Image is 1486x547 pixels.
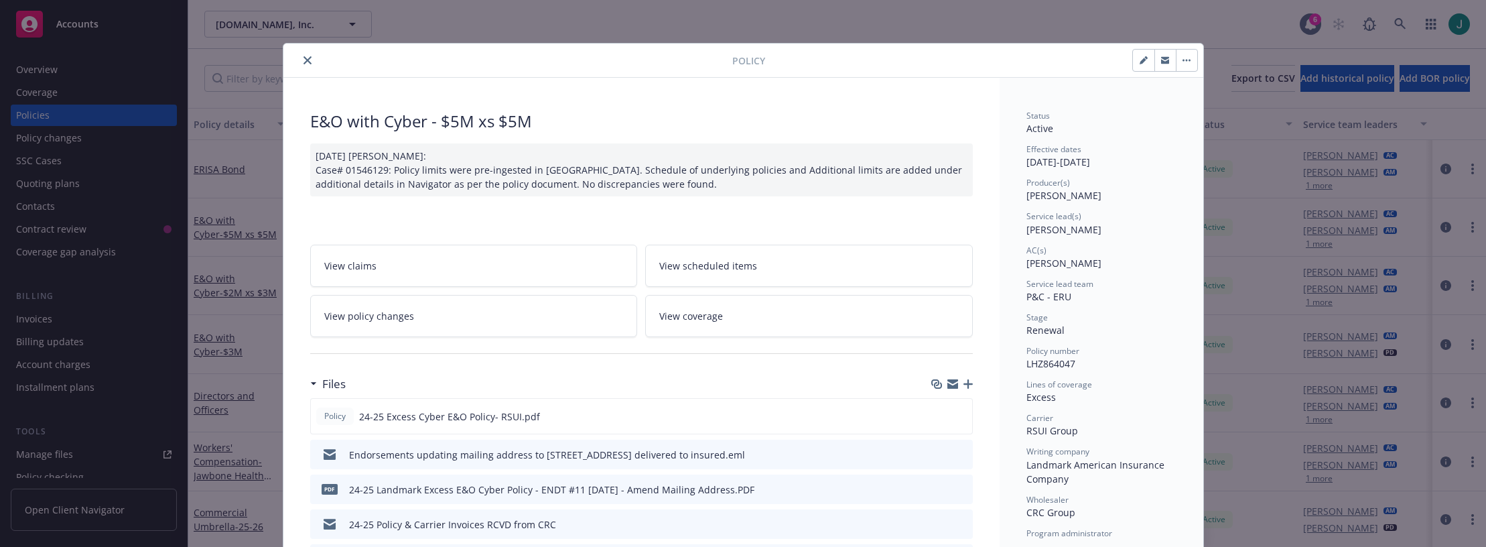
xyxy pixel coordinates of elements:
[1026,290,1071,303] span: P&C - ERU
[1026,122,1053,135] span: Active
[1026,424,1078,437] span: RSUI Group
[1026,324,1065,337] span: Renewal
[1026,278,1093,290] span: Service lead team
[1026,312,1048,323] span: Stage
[1026,110,1050,121] span: Status
[659,259,757,273] span: View scheduled items
[645,295,973,337] a: View coverage
[1026,143,1176,169] div: [DATE] - [DATE]
[1026,528,1112,539] span: Program administrator
[310,295,638,337] a: View policy changes
[322,484,338,494] span: PDF
[1026,357,1075,370] span: LHZ864047
[645,245,973,287] a: View scheduled items
[322,375,346,393] h3: Files
[955,410,967,424] button: preview file
[359,410,540,424] span: 24-25 Excess Cyber E&O Policy- RSUI.pdf
[1026,177,1070,188] span: Producer(s)
[324,259,377,273] span: View claims
[310,143,973,196] div: [DATE] [PERSON_NAME]: Case# 01546129: Policy limits were pre-ingested in [GEOGRAPHIC_DATA]. Sched...
[659,309,723,323] span: View coverage
[934,483,945,497] button: download file
[310,245,638,287] a: View claims
[322,410,348,422] span: Policy
[732,54,765,68] span: Policy
[1026,494,1069,505] span: Wholesaler
[1026,459,1167,485] span: Landmark American Insurance Company
[934,448,945,462] button: download file
[1026,446,1089,457] span: Writing company
[1026,379,1092,390] span: Lines of coverage
[933,410,944,424] button: download file
[955,483,967,497] button: preview file
[324,309,414,323] span: View policy changes
[299,52,316,68] button: close
[955,518,967,532] button: preview file
[934,518,945,532] button: download file
[310,375,346,393] div: Files
[955,448,967,462] button: preview file
[310,110,973,133] div: E&O with Cyber - $5M xs $5M
[1026,345,1079,357] span: Policy number
[1026,245,1046,256] span: AC(s)
[1026,223,1101,236] span: [PERSON_NAME]
[1026,390,1176,404] div: Excess
[349,483,754,497] div: 24-25 Landmark Excess E&O Cyber Policy - ENDT #11 [DATE] - Amend Mailing Address.PDF
[1026,412,1053,424] span: Carrier
[1026,143,1081,155] span: Effective dates
[349,448,745,462] div: Endorsements updating mailing address to [STREET_ADDRESS] delivered to insured.eml
[1026,506,1075,519] span: CRC Group
[349,518,556,532] div: 24-25 Policy & Carrier Invoices RCVD from CRC
[1026,189,1101,202] span: [PERSON_NAME]
[1026,210,1081,222] span: Service lead(s)
[1026,257,1101,269] span: [PERSON_NAME]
